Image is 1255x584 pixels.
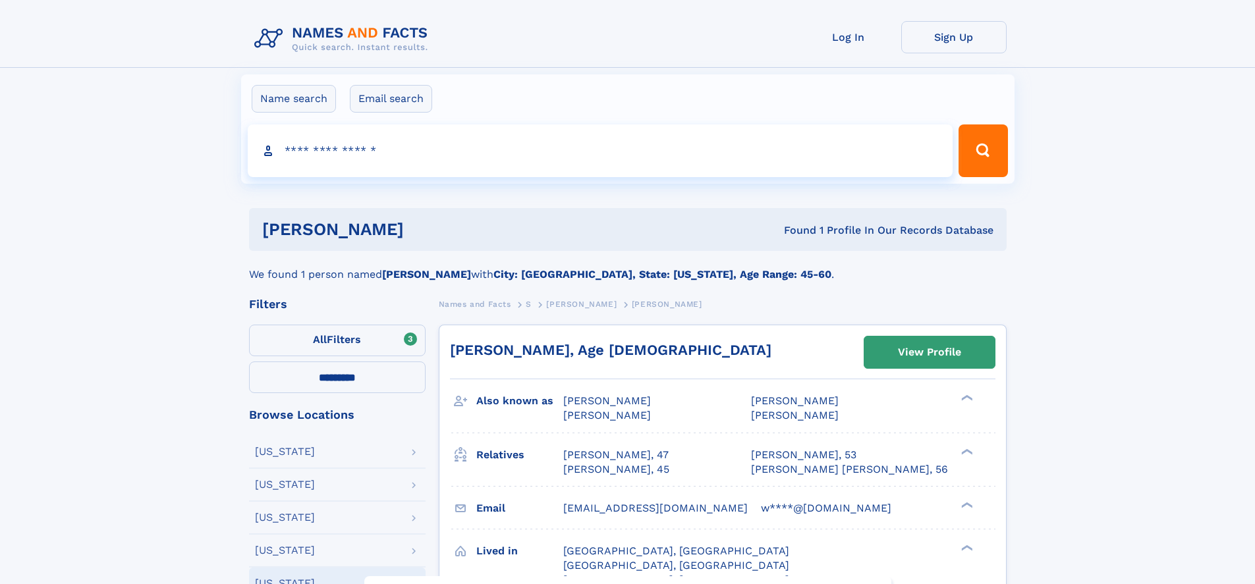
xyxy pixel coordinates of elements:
[958,543,974,552] div: ❯
[249,251,1007,282] div: We found 1 person named with .
[249,21,439,57] img: Logo Names and Facts
[958,500,974,509] div: ❯
[255,479,315,490] div: [US_STATE]
[546,300,617,309] span: [PERSON_NAME]
[563,559,789,571] span: [GEOGRAPHIC_DATA], [GEOGRAPHIC_DATA]
[959,124,1007,177] button: Search Button
[252,85,336,113] label: Name search
[476,390,563,412] h3: Also known as
[898,337,961,367] div: View Profile
[526,296,532,312] a: S
[439,296,511,312] a: Names and Facts
[563,394,651,407] span: [PERSON_NAME]
[476,444,563,466] h3: Relatives
[563,502,748,514] span: [EMAIL_ADDRESS][DOMAIN_NAME]
[350,85,432,113] label: Email search
[255,512,315,523] div: [US_STATE]
[249,409,426,421] div: Browse Locations
[313,333,327,346] span: All
[632,300,702,309] span: [PERSON_NAME]
[751,462,948,477] a: [PERSON_NAME] [PERSON_NAME], 56
[476,497,563,519] h3: Email
[796,21,901,53] a: Log In
[546,296,617,312] a: [PERSON_NAME]
[262,221,594,238] h1: [PERSON_NAME]
[958,447,974,456] div: ❯
[563,462,669,477] a: [PERSON_NAME], 45
[751,394,839,407] span: [PERSON_NAME]
[901,21,1007,53] a: Sign Up
[751,448,856,462] a: [PERSON_NAME], 53
[255,545,315,556] div: [US_STATE]
[563,448,669,462] a: [PERSON_NAME], 47
[255,446,315,457] div: [US_STATE]
[249,298,426,310] div: Filters
[526,300,532,309] span: S
[493,268,831,280] b: City: [GEOGRAPHIC_DATA], State: [US_STATE], Age Range: 45-60
[248,124,953,177] input: search input
[563,409,651,421] span: [PERSON_NAME]
[382,268,471,280] b: [PERSON_NAME]
[958,394,974,402] div: ❯
[450,342,771,358] a: [PERSON_NAME], Age [DEMOGRAPHIC_DATA]
[751,409,839,421] span: [PERSON_NAME]
[249,325,426,356] label: Filters
[563,544,789,557] span: [GEOGRAPHIC_DATA], [GEOGRAPHIC_DATA]
[476,540,563,562] h3: Lived in
[594,223,993,238] div: Found 1 Profile In Our Records Database
[864,336,995,368] a: View Profile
